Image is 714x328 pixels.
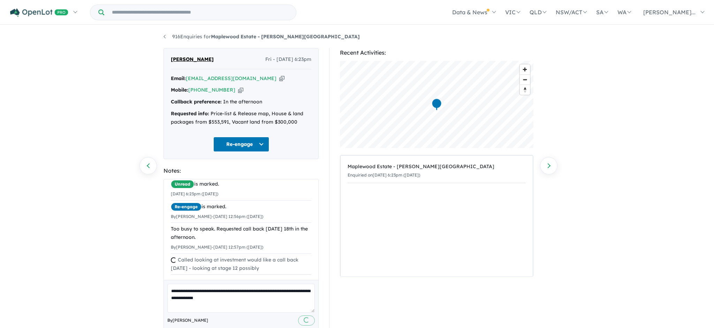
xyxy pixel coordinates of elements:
[340,61,533,148] canvas: Map
[520,85,530,95] button: Reset bearing to north
[171,225,311,242] div: Too busy to speak. Requested call back [DATE] 18th in the afternoon.
[167,317,208,324] span: By [PERSON_NAME]
[340,48,533,57] div: Recent Activities:
[164,33,360,40] a: 916Enquiries forMaplewood Estate - [PERSON_NAME][GEOGRAPHIC_DATA]
[10,8,68,17] img: Openlot PRO Logo White
[171,180,311,188] div: is marked.
[213,137,269,152] button: Re-engage
[348,163,526,171] div: Maplewood Estate - [PERSON_NAME][GEOGRAPHIC_DATA]
[171,110,311,126] div: Price-list & Release map, House & land packages from $553,591, Vacant land from $300,000
[171,214,263,219] small: By [PERSON_NAME] - [DATE] 12:56pm ([DATE])
[279,75,284,82] button: Copy
[265,55,311,64] span: Fri - [DATE] 6:23pm
[164,166,319,175] div: Notes:
[171,75,186,81] strong: Email:
[348,159,526,183] a: Maplewood Estate - [PERSON_NAME][GEOGRAPHIC_DATA]Enquiried on[DATE] 6:23pm ([DATE])
[520,75,530,85] button: Zoom out
[188,87,235,93] a: [PHONE_NUMBER]
[171,98,311,106] div: In the afternoon
[171,191,218,196] small: [DATE] 6:23pm ([DATE])
[171,99,222,105] strong: Callback preference:
[432,98,442,111] div: Map marker
[186,75,276,81] a: [EMAIL_ADDRESS][DOMAIN_NAME]
[171,55,214,64] span: [PERSON_NAME]
[171,203,311,211] div: is marked.
[520,64,530,75] button: Zoom in
[171,257,298,271] span: Called looking at investment would like a call back [DATE] - looking at stage 12 possibly
[171,180,194,188] span: Unread
[643,9,696,16] span: [PERSON_NAME]...
[348,172,420,178] small: Enquiried on [DATE] 6:23pm ([DATE])
[106,5,295,20] input: Try estate name, suburb, builder or developer
[238,86,243,94] button: Copy
[171,203,202,211] span: Re-engage
[171,244,263,250] small: By [PERSON_NAME] - [DATE] 12:57pm ([DATE])
[211,33,360,40] strong: Maplewood Estate - [PERSON_NAME][GEOGRAPHIC_DATA]
[164,33,550,41] nav: breadcrumb
[171,87,188,93] strong: Mobile:
[171,110,209,117] strong: Requested info:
